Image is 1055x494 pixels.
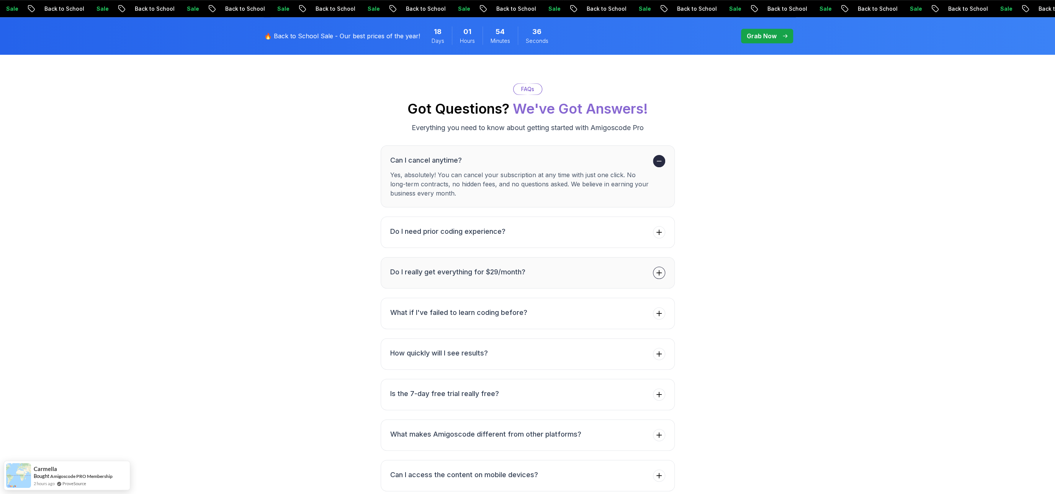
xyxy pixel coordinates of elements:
p: Back to School [309,5,361,13]
p: Back to School [399,5,451,13]
p: Sale [632,5,656,13]
p: Sale [903,5,927,13]
span: Seconds [526,37,548,45]
p: Back to School [128,5,180,13]
h3: Can I access the content on mobile devices? [390,470,538,480]
h3: Is the 7-day free trial really free? [390,388,499,399]
p: Sale [451,5,476,13]
span: Days [432,37,444,45]
p: Back to School [580,5,632,13]
button: Can I access the content on mobile devices? [381,460,675,491]
span: 54 Minutes [496,26,505,37]
img: provesource social proof notification image [6,463,31,488]
button: Is the 7-day free trial really free? [381,379,675,410]
button: What if I've failed to learn coding before? [381,298,675,329]
button: Do I need prior coding experience? [381,217,675,248]
h3: Do I really get everything for $29/month? [390,267,525,277]
p: Sale [541,5,566,13]
span: Carmella [34,466,57,472]
p: Back to School [941,5,993,13]
h3: What if I've failed to learn coding before? [390,307,527,318]
span: 2 hours ago [34,480,55,487]
span: Hours [460,37,475,45]
p: Everything you need to know about getting started with Amigoscode Pro [412,122,644,133]
p: Sale [270,5,295,13]
span: 18 Days [434,26,442,37]
p: Back to School [218,5,270,13]
p: Back to School [38,5,90,13]
button: What makes Amigoscode different from other platforms? [381,419,675,451]
p: Sale [722,5,747,13]
h3: Do I need prior coding experience? [390,226,505,237]
span: 36 Seconds [532,26,541,37]
p: Sale [361,5,385,13]
h3: What makes Amigoscode different from other platforms? [390,429,581,440]
p: 🔥 Back to School Sale - Our best prices of the year! [264,31,420,41]
a: Amigoscode PRO Membership [50,473,113,479]
span: 1 Hours [463,26,471,37]
h3: Can I cancel anytime? [390,155,650,166]
p: Back to School [489,5,541,13]
button: Do I really get everything for $29/month? [381,257,675,289]
h3: How quickly will I see results? [390,348,488,359]
p: Sale [813,5,837,13]
button: How quickly will I see results? [381,338,675,370]
a: ProveSource [62,480,86,487]
h2: Got Questions? [407,101,648,116]
p: Yes, absolutely! You can cancel your subscription at any time with just one click. No long-term c... [390,170,650,198]
p: Back to School [851,5,903,13]
p: FAQs [521,85,534,93]
p: Back to School [761,5,813,13]
p: Sale [90,5,114,13]
p: Sale [993,5,1018,13]
p: Back to School [670,5,722,13]
p: Grab Now [747,31,777,41]
span: Bought [34,473,49,479]
span: We've Got Answers! [513,100,648,117]
button: Can I cancel anytime?Yes, absolutely! You can cancel your subscription at any time with just one ... [381,145,675,207]
span: Minutes [491,37,510,45]
p: Sale [180,5,204,13]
